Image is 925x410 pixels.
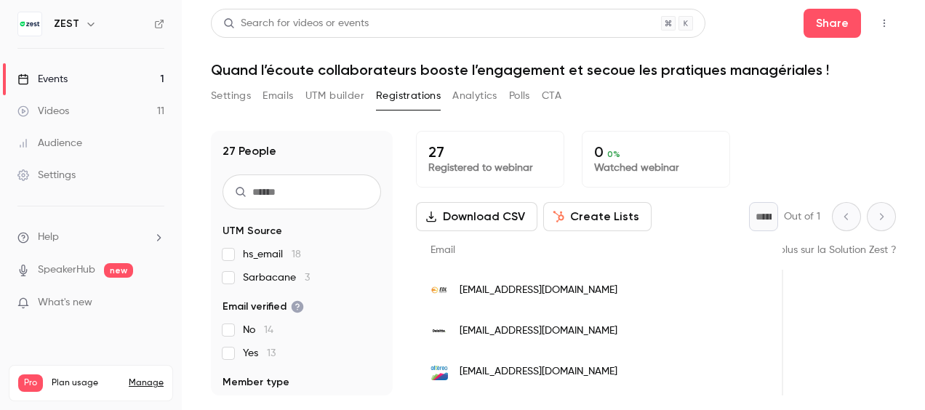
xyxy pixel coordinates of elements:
span: [EMAIL_ADDRESS][DOMAIN_NAME] [460,283,617,298]
span: No [243,323,273,337]
button: Share [804,9,861,38]
h1: 27 People [223,142,276,160]
button: Analytics [452,84,497,108]
span: Sarbacane [243,270,310,285]
span: Plan usage [52,377,120,389]
span: [EMAIL_ADDRESS][DOMAIN_NAME] [460,323,617,339]
p: 27 [428,143,552,161]
div: Search for videos or events [223,16,369,31]
div: Audience [17,136,82,150]
img: ZEST [18,12,41,36]
li: help-dropdown-opener [17,230,164,245]
button: Settings [211,84,251,108]
a: Manage [129,377,164,389]
span: 3 [305,273,310,283]
button: Create Lists [543,202,652,231]
span: Yes [243,346,276,361]
img: deloitte.fr [431,327,448,334]
button: Polls [509,84,530,108]
div: Settings [17,168,76,182]
button: CTA [542,84,561,108]
button: Download CSV [416,202,537,231]
span: new [104,263,133,278]
p: Out of 1 [784,209,820,224]
span: 0 % [607,149,620,159]
div: Events [17,72,68,87]
span: hs_email [243,247,301,262]
img: altereo.fr [431,363,448,380]
p: Watched webinar [594,161,718,175]
span: 13 [267,348,276,358]
button: Registrations [376,84,441,108]
span: What's new [38,295,92,310]
span: Pro [18,374,43,392]
button: UTM builder [305,84,364,108]
button: Emails [263,84,293,108]
p: 0 [594,143,718,161]
span: Member type [223,375,289,390]
h1: Quand l’écoute collaborateurs booste l’engagement et secoue les pratiques managériales ! [211,61,896,79]
span: Email [431,245,455,255]
span: [EMAIL_ADDRESS][DOMAIN_NAME] [460,364,617,379]
div: Videos [17,104,69,118]
a: SpeakerHub [38,262,95,278]
p: Registered to webinar [428,161,552,175]
span: Email verified [223,300,304,314]
span: 14 [264,325,273,335]
span: 18 [292,249,301,260]
h6: ZEST [54,17,79,31]
img: energiesdeloire.com [431,281,448,299]
span: UTM Source [223,224,282,238]
span: Help [38,230,59,245]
